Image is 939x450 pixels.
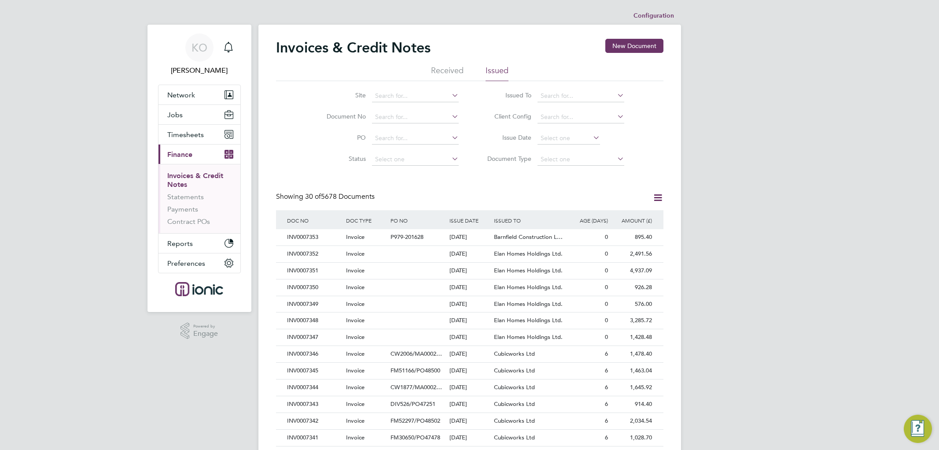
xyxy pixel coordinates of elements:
[285,363,344,379] div: INV0007345
[167,205,198,213] a: Payments
[285,413,344,429] div: INV0007342
[180,323,218,339] a: Powered byEngage
[447,329,492,346] div: [DATE]
[285,346,344,362] div: INV0007346
[193,323,218,330] span: Powered by
[167,239,193,248] span: Reports
[447,346,492,362] div: [DATE]
[447,312,492,329] div: [DATE]
[285,296,344,312] div: INV0007349
[315,112,366,120] label: Document No
[605,300,608,308] span: 0
[147,25,251,312] nav: Main navigation
[605,283,608,291] span: 0
[494,350,535,357] span: Cubicworks Ltd
[447,263,492,279] div: [DATE]
[158,105,240,124] button: Jobs
[610,413,655,429] div: 2,034.54
[285,329,344,346] div: INV0007347
[605,333,608,341] span: 0
[372,90,459,102] input: Search for...
[158,85,240,104] button: Network
[494,400,535,408] span: Cubicworks Ltd
[538,132,600,145] input: Select one
[285,210,344,231] div: DOC NO
[605,233,608,241] span: 0
[605,250,608,257] span: 0
[494,367,535,374] span: Cubicworks Ltd
[390,383,442,391] span: CW1877/MA0002…
[566,210,610,231] div: AGE (DAYS)
[276,39,431,56] h2: Invoices & Credit Notes
[167,111,183,119] span: Jobs
[447,413,492,429] div: [DATE]
[538,111,624,123] input: Search for...
[305,192,321,201] span: 30 of
[285,279,344,296] div: INV0007350
[285,379,344,396] div: INV0007344
[904,415,932,443] button: Engage Resource Center
[447,246,492,262] div: [DATE]
[158,164,240,233] div: Finance
[494,434,535,441] span: Cubicworks Ltd
[447,210,492,231] div: ISSUE DATE
[346,434,365,441] span: Invoice
[481,91,531,99] label: Issued To
[285,312,344,329] div: INV0007348
[610,210,655,231] div: AMOUNT (£)
[494,250,563,257] span: Elan Homes Holdings Ltd.
[610,312,655,329] div: 3,285.72
[605,400,608,408] span: 6
[285,229,344,245] div: INV0007353
[605,39,663,53] button: New Document
[605,434,608,441] span: 6
[431,65,464,81] li: Received
[285,263,344,279] div: INV0007351
[390,350,442,357] span: CW2006/MA0002…
[494,283,563,291] span: Elan Homes Holdings Ltd.
[610,329,655,346] div: 1,428.48
[285,430,344,446] div: INV0007341
[538,153,624,166] input: Select one
[633,7,674,25] li: Configuration
[610,296,655,312] div: 576.00
[481,112,531,120] label: Client Config
[158,65,241,76] span: Kirsty Owen
[372,111,459,123] input: Search for...
[481,134,531,141] label: Issue Date
[494,417,535,424] span: Cubicworks Ltd
[346,417,365,424] span: Invoice
[276,192,376,201] div: Showing
[610,246,655,262] div: 2,491.56
[390,367,440,374] span: FM51166/PO48500
[494,333,563,341] span: Elan Homes Holdings Ltd.
[346,267,365,274] span: Invoice
[447,296,492,312] div: [DATE]
[285,246,344,262] div: INV0007352
[315,91,366,99] label: Site
[390,233,423,241] span: P979-201628
[447,279,492,296] div: [DATE]
[158,282,241,296] a: Go to home page
[285,396,344,413] div: INV0007343
[305,192,375,201] span: 5678 Documents
[167,217,210,226] a: Contract POs
[346,316,365,324] span: Invoice
[388,210,447,231] div: PO NO
[346,350,365,357] span: Invoice
[447,379,492,396] div: [DATE]
[372,153,459,166] input: Select one
[390,400,435,408] span: DIV526/PO47251
[447,363,492,379] div: [DATE]
[605,367,608,374] span: 6
[193,330,218,338] span: Engage
[346,283,365,291] span: Invoice
[346,400,365,408] span: Invoice
[494,300,563,308] span: Elan Homes Holdings Ltd.
[610,263,655,279] div: 4,937.09
[346,367,365,374] span: Invoice
[605,316,608,324] span: 0
[605,383,608,391] span: 6
[346,333,365,341] span: Invoice
[610,346,655,362] div: 1,478.40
